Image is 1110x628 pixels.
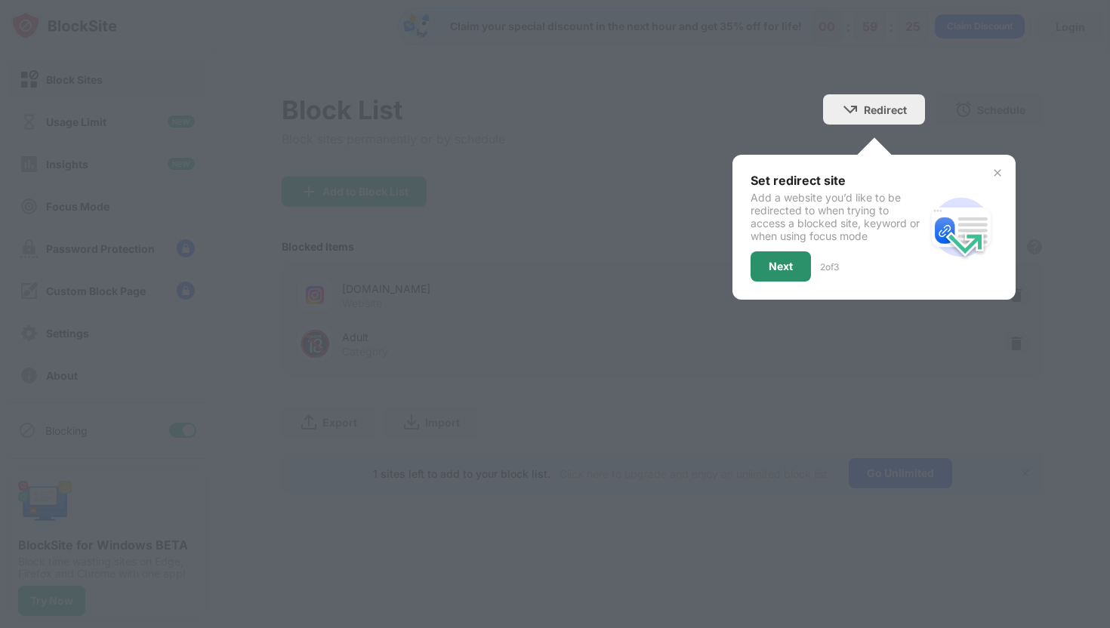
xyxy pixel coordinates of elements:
img: redirect.svg [925,191,997,263]
div: Next [769,260,793,272]
div: 2 of 3 [820,261,839,272]
div: Set redirect site [751,173,925,188]
img: x-button.svg [991,167,1004,179]
div: Redirect [864,103,907,116]
div: Add a website you’d like to be redirected to when trying to access a blocked site, keyword or whe... [751,191,925,242]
